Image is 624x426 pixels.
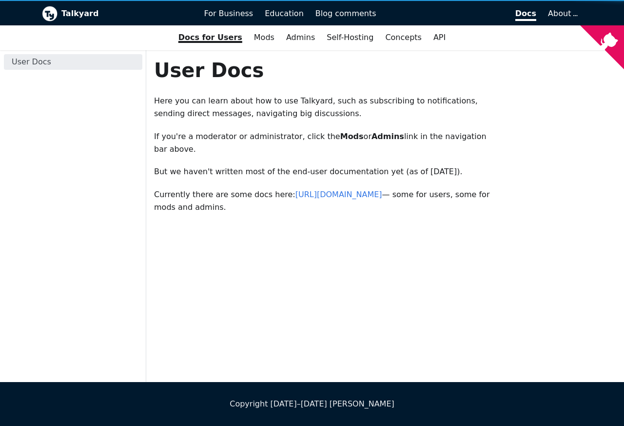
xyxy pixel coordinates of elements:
span: Education [265,9,304,18]
a: About [548,9,576,18]
a: Docs for Users [173,29,248,46]
a: Education [259,5,310,22]
a: Admins [280,29,321,46]
span: For Business [204,9,253,18]
a: [URL][DOMAIN_NAME] [295,190,382,199]
span: Docs [515,9,536,21]
img: Talkyard logo [42,6,58,21]
strong: Mods [340,132,364,141]
a: Docs [382,5,543,22]
span: Blog comments [315,9,376,18]
a: For Business [198,5,259,22]
a: Self-Hosting [321,29,379,46]
a: Mods [248,29,280,46]
p: But we haven't written most of the end-user documentation yet (as of [DATE]). [154,165,497,178]
strong: Admins [371,132,404,141]
a: User Docs [4,54,142,70]
p: Currently there are some docs here: — some for users, some for mods and admins. [154,188,497,214]
a: Blog comments [310,5,382,22]
a: Talkyard logoTalkyard [42,6,191,21]
div: Copyright [DATE]–[DATE] [PERSON_NAME] [42,398,582,410]
b: Talkyard [61,7,191,20]
a: Concepts [379,29,428,46]
h1: User Docs [154,58,497,82]
p: Here you can learn about how to use Talkyard, such as subscribing to notifications, sending direc... [154,95,497,121]
a: API [428,29,451,46]
p: If you're a moderator or administrator, click the or link in the navigation bar above. [154,130,497,156]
